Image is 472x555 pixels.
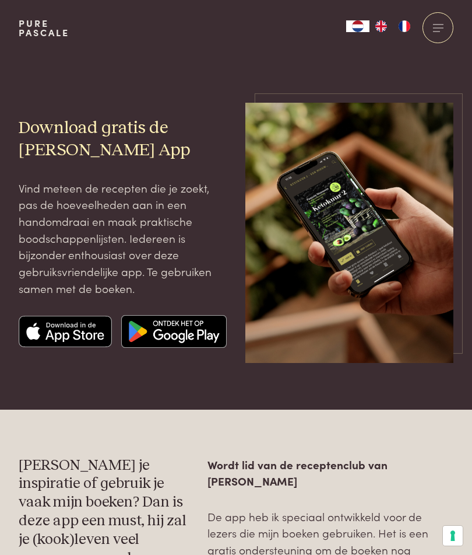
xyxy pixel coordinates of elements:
strong: Wordt lid van de receptenclub van [PERSON_NAME] [207,456,388,489]
button: Uw voorkeuren voor toestemming voor trackingtechnologieën [443,526,463,546]
img: Apple app store [19,315,112,348]
img: Google app store [121,315,227,348]
a: PurePascale [19,19,69,37]
p: Vind meteen de recepten die je zoekt, pas de hoeveelheden aan in een handomdraai en maak praktisc... [19,180,227,297]
ul: Language list [369,20,416,32]
aside: Language selected: Nederlands [346,20,416,32]
a: NL [346,20,369,32]
div: Language [346,20,369,32]
img: iPhone Mockup 15 [245,103,453,363]
a: FR [393,20,416,32]
h2: Download gratis de [PERSON_NAME] App [19,117,227,160]
a: EN [369,20,393,32]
